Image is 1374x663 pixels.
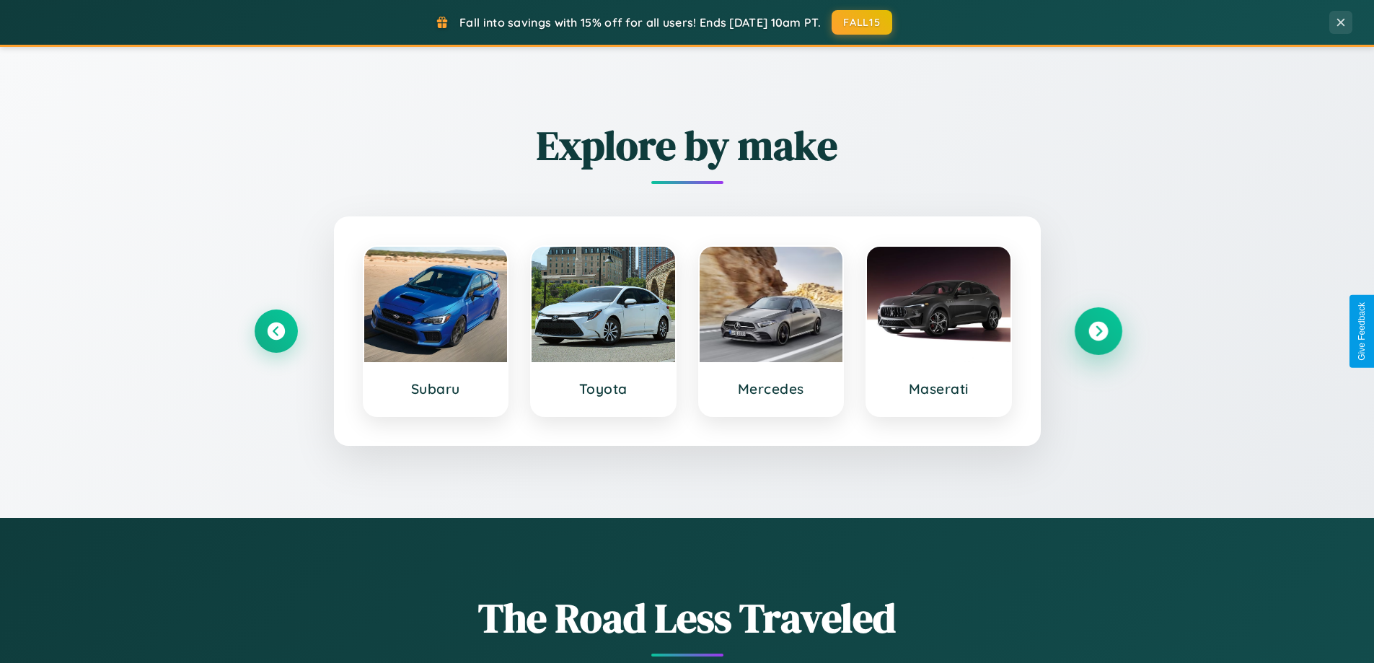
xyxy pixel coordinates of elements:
[714,380,829,398] h3: Mercedes
[881,380,996,398] h3: Maserati
[546,380,661,398] h3: Toyota
[459,15,821,30] span: Fall into savings with 15% off for all users! Ends [DATE] 10am PT.
[255,590,1120,646] h1: The Road Less Traveled
[379,380,493,398] h3: Subaru
[832,10,892,35] button: FALL15
[1357,302,1367,361] div: Give Feedback
[255,118,1120,173] h2: Explore by make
